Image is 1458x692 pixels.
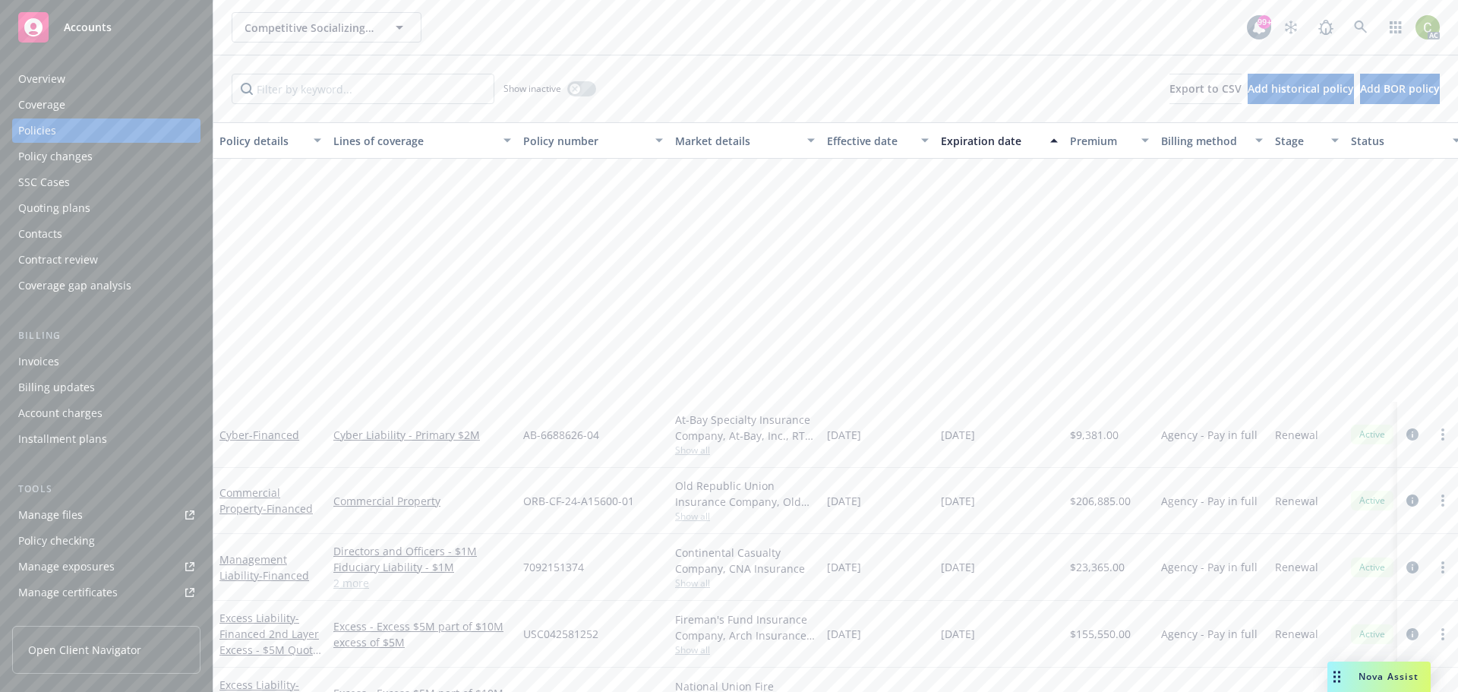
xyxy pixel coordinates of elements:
[941,133,1041,149] div: Expiration date
[675,510,815,523] span: Show all
[219,428,299,442] a: Cyber
[18,67,65,91] div: Overview
[1161,559,1258,575] span: Agency - Pay in full
[941,493,975,509] span: [DATE]
[1269,122,1345,159] button: Stage
[18,580,118,605] div: Manage certificates
[1360,81,1440,96] span: Add BOR policy
[1357,561,1387,574] span: Active
[1415,15,1440,39] img: photo
[1161,626,1258,642] span: Agency - Pay in full
[1070,133,1132,149] div: Premium
[1327,662,1431,692] button: Nova Assist
[333,575,511,591] a: 2 more
[232,12,421,43] button: Competitive Socializing US LLC
[12,503,200,527] a: Manage files
[12,118,200,143] a: Policies
[827,559,861,575] span: [DATE]
[12,555,200,579] a: Manage exposures
[675,545,815,577] div: Continental Casualty Company, CNA Insurance
[1381,12,1411,43] a: Switch app
[1434,491,1452,510] a: more
[18,196,90,220] div: Quoting plans
[523,427,599,443] span: AB-6688626-04
[1276,12,1306,43] a: Stop snowing
[232,74,494,104] input: Filter by keyword...
[523,133,646,149] div: Policy number
[213,122,327,159] button: Policy details
[523,626,598,642] span: USC042581252
[1403,425,1422,444] a: circleInformation
[12,196,200,220] a: Quoting plans
[259,568,309,583] span: - Financed
[12,6,200,49] a: Accounts
[12,427,200,451] a: Installment plans
[18,349,59,374] div: Invoices
[12,401,200,425] a: Account charges
[12,349,200,374] a: Invoices
[219,611,321,689] span: - Financed 2nd Layer Excess - $5M Quota Share part of $10M X of $5M Primary
[675,444,815,457] span: Show all
[821,122,935,159] button: Effective date
[503,82,561,95] span: Show inactive
[1434,425,1452,444] a: more
[1359,670,1419,683] span: Nova Assist
[333,618,511,650] a: Excess - Excess $5M part of $10M excess of $5M
[1070,427,1119,443] span: $9,381.00
[18,606,95,630] div: Manage claims
[1357,627,1387,641] span: Active
[1346,12,1376,43] a: Search
[1357,428,1387,441] span: Active
[1275,427,1318,443] span: Renewal
[675,611,815,643] div: Fireman's Fund Insurance Company, Arch Insurance Company
[12,529,200,553] a: Policy checking
[12,144,200,169] a: Policy changes
[12,606,200,630] a: Manage claims
[1169,81,1242,96] span: Export to CSV
[675,643,815,656] span: Show all
[675,133,798,149] div: Market details
[18,503,83,527] div: Manage files
[1248,81,1354,96] span: Add historical policy
[941,626,975,642] span: [DATE]
[1403,491,1422,510] a: circleInformation
[64,21,112,33] span: Accounts
[1403,625,1422,643] a: circleInformation
[245,20,376,36] span: Competitive Socializing US LLC
[219,552,309,583] a: Management Liability
[1434,625,1452,643] a: more
[12,328,200,343] div: Billing
[219,133,305,149] div: Policy details
[333,543,511,559] a: Directors and Officers - $1M
[249,428,299,442] span: - Financed
[12,482,200,497] div: Tools
[1155,122,1269,159] button: Billing method
[18,93,65,117] div: Coverage
[18,170,70,194] div: SSC Cases
[827,133,912,149] div: Effective date
[12,67,200,91] a: Overview
[1360,74,1440,104] button: Add BOR policy
[675,577,815,589] span: Show all
[12,248,200,272] a: Contract review
[1403,558,1422,577] a: circleInformation
[1161,493,1258,509] span: Agency - Pay in full
[219,611,319,689] a: Excess Liability
[12,222,200,246] a: Contacts
[1311,12,1341,43] a: Report a Bug
[219,485,313,516] a: Commercial Property
[1275,626,1318,642] span: Renewal
[1327,662,1346,692] div: Drag to move
[12,170,200,194] a: SSC Cases
[935,122,1064,159] button: Expiration date
[1357,494,1387,507] span: Active
[1161,427,1258,443] span: Agency - Pay in full
[18,529,95,553] div: Policy checking
[675,478,815,510] div: Old Republic Union Insurance Company, Old Republic General Insurance Group, Amwins
[1070,626,1131,642] span: $155,550.00
[1258,15,1271,29] div: 99+
[827,493,861,509] span: [DATE]
[1161,133,1246,149] div: Billing method
[1169,74,1242,104] button: Export to CSV
[28,642,141,658] span: Open Client Navigator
